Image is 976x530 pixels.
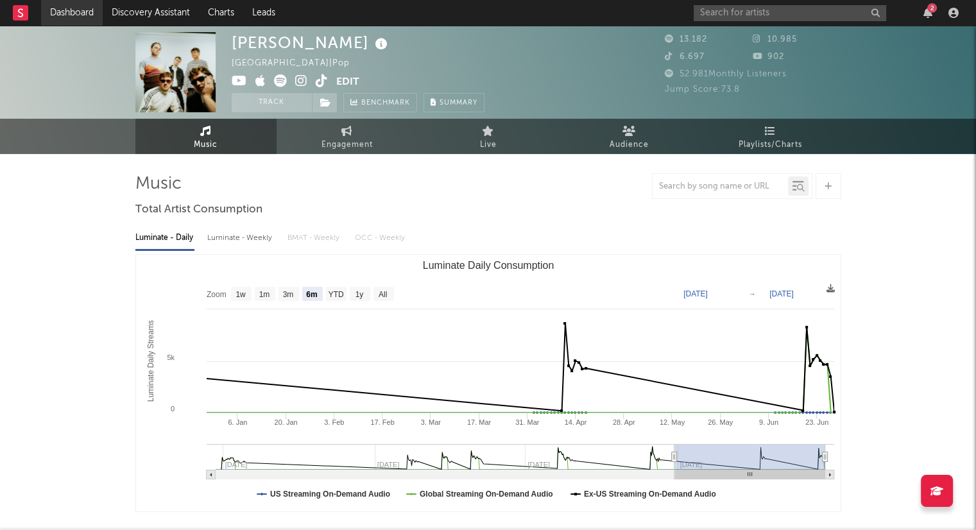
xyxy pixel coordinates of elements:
[923,8,932,18] button: 2
[665,85,740,94] span: Jump Score: 73.8
[424,93,484,112] button: Summary
[167,354,175,361] text: 5k
[748,289,756,298] text: →
[306,290,317,299] text: 6m
[270,490,390,499] text: US Streaming On-Demand Audio
[343,93,417,112] a: Benchmark
[467,418,491,426] text: 17. Mar
[232,93,312,112] button: Track
[694,5,886,21] input: Search for artists
[135,202,262,218] span: Total Artist Consumption
[653,182,788,192] input: Search by song name or URL
[480,137,497,153] span: Live
[659,418,685,426] text: 12. May
[232,32,391,53] div: [PERSON_NAME]
[515,418,540,426] text: 31. Mar
[324,418,344,426] text: 3. Feb
[232,56,364,71] div: [GEOGRAPHIC_DATA] | Pop
[665,53,705,61] span: 6.697
[355,290,363,299] text: 1y
[440,99,477,107] span: Summary
[336,74,359,90] button: Edit
[739,137,802,153] span: Playlists/Charts
[277,119,418,154] a: Engagement
[708,418,733,426] text: 26. May
[612,418,635,426] text: 28. Apr
[194,137,218,153] span: Music
[361,96,410,111] span: Benchmark
[700,119,841,154] a: Playlists/Charts
[378,290,386,299] text: All
[927,3,937,13] div: 2
[282,290,293,299] text: 3m
[328,290,343,299] text: YTD
[753,35,797,44] span: 10.985
[769,289,794,298] text: [DATE]
[170,405,174,413] text: 0
[135,119,277,154] a: Music
[805,418,828,426] text: 23. Jun
[207,227,275,249] div: Luminate - Weekly
[321,137,373,153] span: Engagement
[420,418,441,426] text: 3. Mar
[259,290,270,299] text: 1m
[419,490,552,499] text: Global Streaming On-Demand Audio
[559,119,700,154] a: Audience
[418,119,559,154] a: Live
[370,418,394,426] text: 17. Feb
[146,320,155,402] text: Luminate Daily Streams
[228,418,247,426] text: 6. Jan
[583,490,715,499] text: Ex-US Streaming On-Demand Audio
[564,418,586,426] text: 14. Apr
[235,290,246,299] text: 1w
[683,289,708,298] text: [DATE]
[136,255,841,511] svg: Luminate Daily Consumption
[665,35,707,44] span: 13.182
[135,227,194,249] div: Luminate - Daily
[274,418,297,426] text: 20. Jan
[753,53,784,61] span: 902
[422,260,554,271] text: Luminate Daily Consumption
[758,418,778,426] text: 9. Jun
[610,137,649,153] span: Audience
[665,70,787,78] span: 52.981 Monthly Listeners
[207,290,227,299] text: Zoom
